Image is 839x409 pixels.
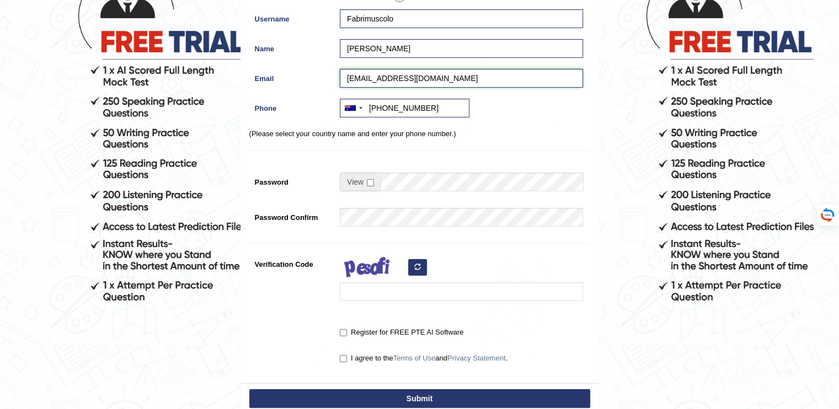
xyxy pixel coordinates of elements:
label: Username [249,9,335,24]
a: Privacy Statement [447,354,506,362]
label: Password [249,173,335,187]
a: Terms of Use [393,354,436,362]
label: Verification Code [249,255,335,270]
label: Email [249,69,335,84]
label: Register for FREE PTE AI Software [340,327,463,338]
label: Name [249,39,335,54]
input: +61 412 345 678 [340,99,469,117]
label: Phone [249,99,335,114]
input: Register for FREE PTE AI Software [340,329,347,336]
label: I agree to the and . [340,353,507,364]
input: I agree to theTerms of UseandPrivacy Statement. [340,355,347,362]
div: Australia: +61 [340,99,366,117]
label: Password Confirm [249,208,335,223]
input: Show/Hide Password [367,179,374,186]
button: Submit [249,389,590,408]
p: (Please select your country name and enter your phone number.) [249,128,590,139]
